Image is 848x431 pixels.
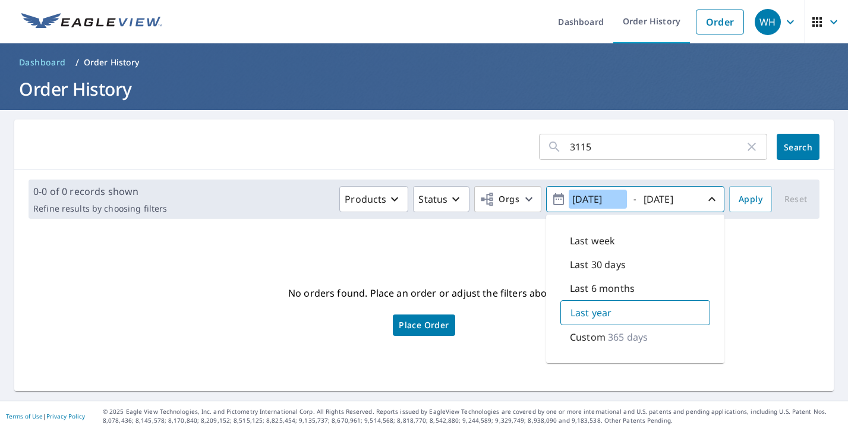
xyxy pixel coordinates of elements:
[570,130,745,163] input: Address, Report #, Claim ID, etc.
[551,189,719,210] span: -
[570,281,635,295] p: Last 6 months
[560,276,710,300] div: Last 6 months
[393,314,455,336] a: Place Order
[560,325,710,349] div: Custom365 days
[786,141,810,153] span: Search
[777,134,819,160] button: Search
[570,234,615,248] p: Last week
[19,56,66,68] span: Dashboard
[608,330,648,344] p: 365 days
[570,306,611,320] p: Last year
[14,77,834,101] h1: Order History
[14,53,834,72] nav: breadcrumb
[84,56,140,68] p: Order History
[546,186,724,212] button: -
[413,186,469,212] button: Status
[640,190,698,209] input: yyyy/mm/dd
[103,407,842,425] p: © 2025 Eagle View Technologies, Inc. and Pictometry International Corp. All Rights Reserved. Repo...
[6,413,85,420] p: |
[46,412,85,420] a: Privacy Policy
[21,13,162,31] img: EV Logo
[418,192,447,206] p: Status
[739,192,762,207] span: Apply
[560,300,710,325] div: Last year
[560,229,710,253] div: Last week
[729,186,772,212] button: Apply
[339,186,408,212] button: Products
[569,190,627,209] input: yyyy/mm/dd
[288,284,560,303] p: No orders found. Place an order or adjust the filters above.
[474,186,541,212] button: Orgs
[480,192,519,207] span: Orgs
[345,192,386,206] p: Products
[560,253,710,276] div: Last 30 days
[33,184,167,199] p: 0-0 of 0 records shown
[570,257,626,272] p: Last 30 days
[399,322,449,328] span: Place Order
[755,9,781,35] div: WH
[75,55,79,70] li: /
[696,10,744,34] a: Order
[6,412,43,420] a: Terms of Use
[570,330,606,344] p: Custom
[14,53,71,72] a: Dashboard
[33,203,167,214] p: Refine results by choosing filters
